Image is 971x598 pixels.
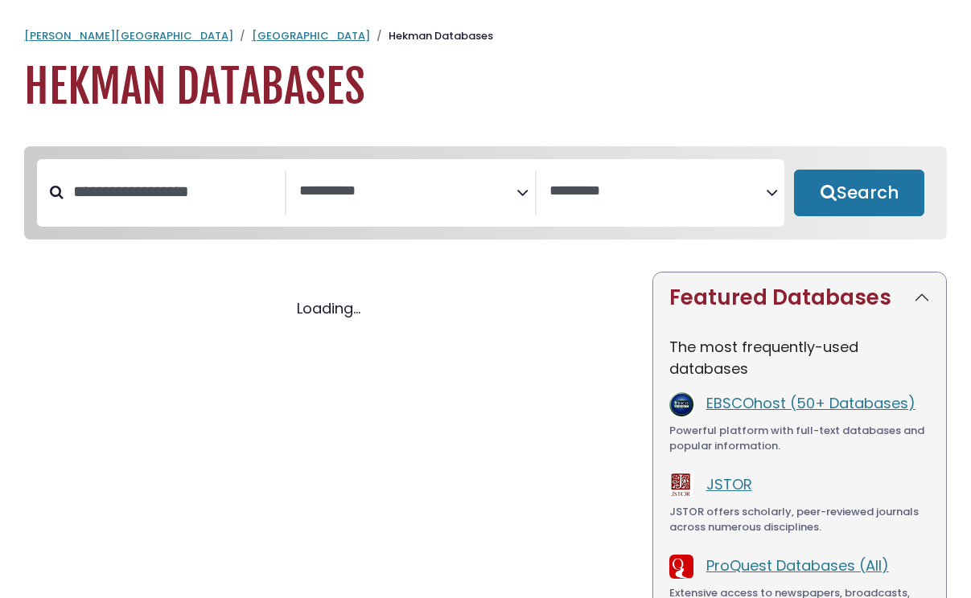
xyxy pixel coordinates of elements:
[549,183,766,200] textarea: Search
[24,28,947,44] nav: breadcrumb
[706,393,915,413] a: EBSCOhost (50+ Databases)
[24,297,633,319] div: Loading...
[706,474,752,494] a: JSTOR
[794,170,924,216] button: Submit for Search Results
[669,423,930,454] div: Powerful platform with full-text databases and popular information.
[299,183,516,200] textarea: Search
[706,555,889,575] a: ProQuest Databases (All)
[669,336,930,379] p: The most frequently-used databases
[24,60,947,114] h1: Hekman Databases
[370,28,493,44] li: Hekman Databases
[24,28,233,43] a: [PERSON_NAME][GEOGRAPHIC_DATA]
[252,28,370,43] a: [GEOGRAPHIC_DATA]
[24,146,947,240] nav: Search filters
[669,504,930,535] div: JSTOR offers scholarly, peer-reviewed journals across numerous disciplines.
[653,272,946,323] button: Featured Databases
[64,178,285,205] input: Search database by title or keyword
